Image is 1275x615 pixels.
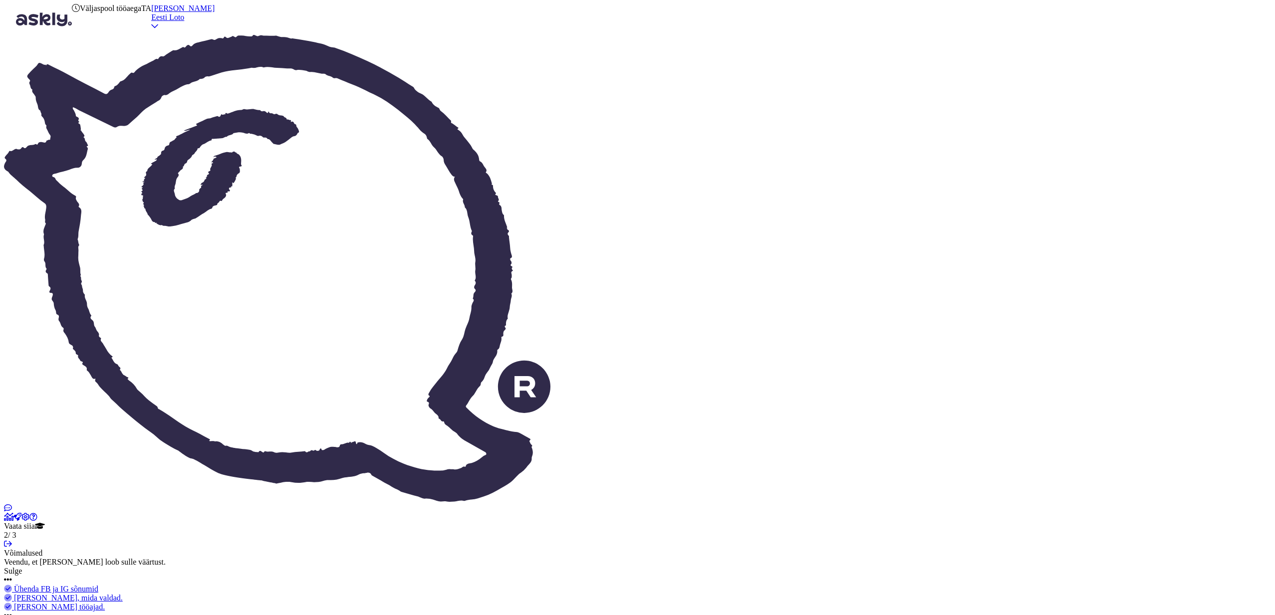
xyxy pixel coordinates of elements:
[151,13,215,22] div: Eesti Loto
[151,4,215,30] a: [PERSON_NAME]Eesti Loto
[72,4,141,13] div: Väljaspool tööaega
[4,35,550,502] img: Askly Logo
[151,4,215,13] div: [PERSON_NAME]
[141,4,151,35] div: TA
